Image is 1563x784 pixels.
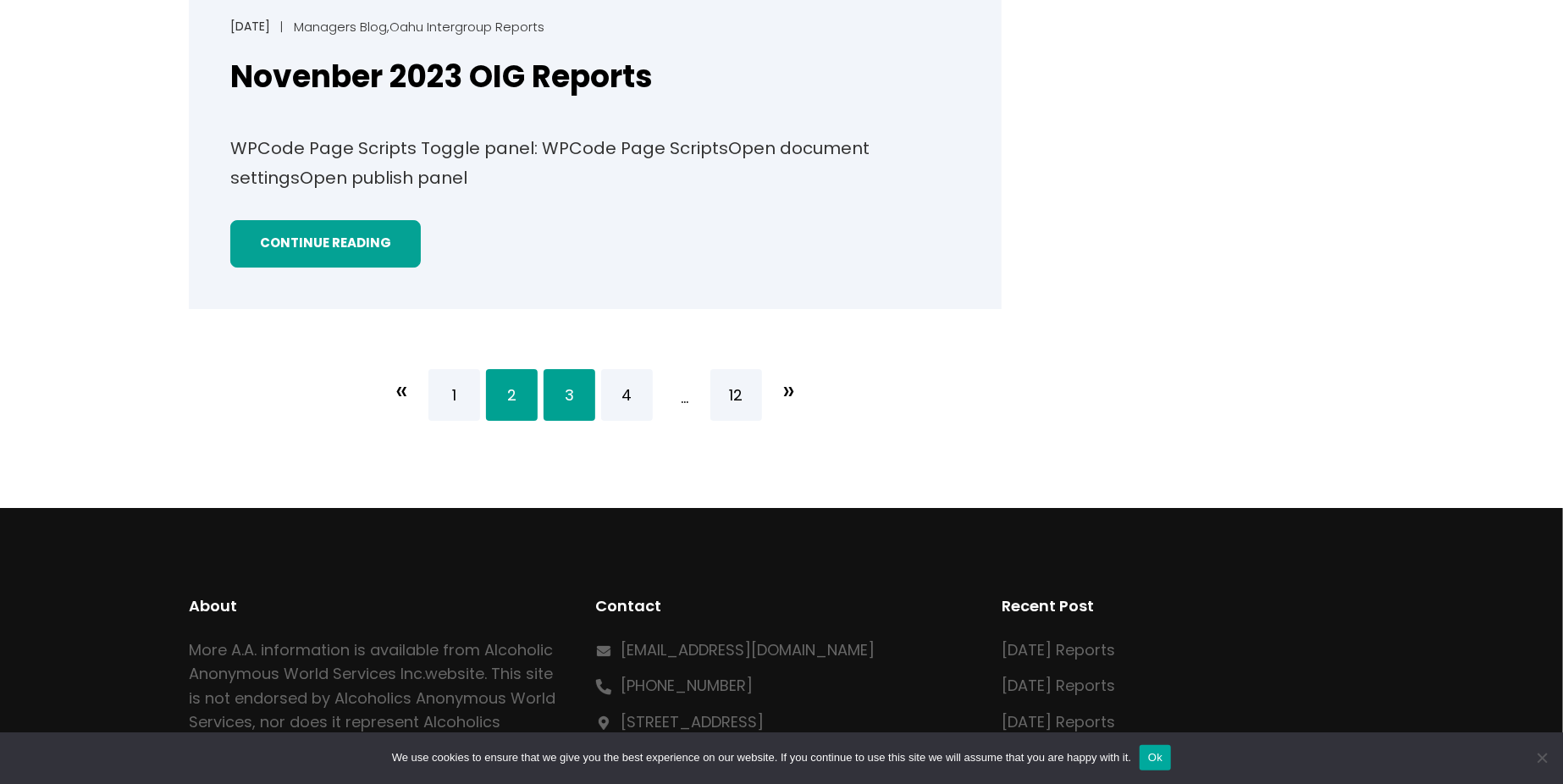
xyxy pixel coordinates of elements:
h2: About [189,594,561,618]
p: More A.A. information is available from Alcoholic Anonymous World Services Inc. . This site is no... [189,638,561,757]
span: We use cookies to ensure that we give you the best experience on our website. If you continue to ... [392,749,1131,766]
span: Page 2 [486,369,538,421]
h2: Contact [595,594,968,618]
a: Page 12 [710,369,762,421]
a: Page 3 [544,369,595,421]
a: Managers Blog [294,18,387,36]
a: [PHONE_NUMBER] [621,675,753,696]
a: Continue Reading [230,220,421,268]
p: [GEOGRAPHIC_DATA] HI 96826 [621,710,852,758]
span: « [395,367,408,414]
span: , [387,18,389,36]
a: Page 1 [428,369,480,421]
a: [STREET_ADDRESS] [621,711,764,732]
span: … [659,373,710,424]
a: [DATE] Reports [1002,711,1115,732]
p: WPCode Page Scripts Toggle panel: WPCode Page ScriptsOpen document settingsOpen publish panel [230,134,960,193]
a: [DATE] Reports [1002,675,1115,696]
a: Novenber 2023 OIG Reports [230,57,653,98]
a: Page 4 [601,369,653,421]
a: [EMAIL_ADDRESS][DOMAIN_NAME] [621,639,875,660]
span: » [782,367,795,414]
a: Previous Page [395,367,408,430]
a: Oahu Intergroup Reports [389,18,544,36]
span: No [1533,749,1550,766]
a: Next Page [782,367,795,430]
a: website [425,663,484,684]
button: Ok [1140,745,1171,770]
a: [DATE] [230,18,270,35]
nav: Pagination [273,367,917,430]
a: [DATE] Reports [1002,639,1115,660]
h2: Recent Post [1002,594,1374,618]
